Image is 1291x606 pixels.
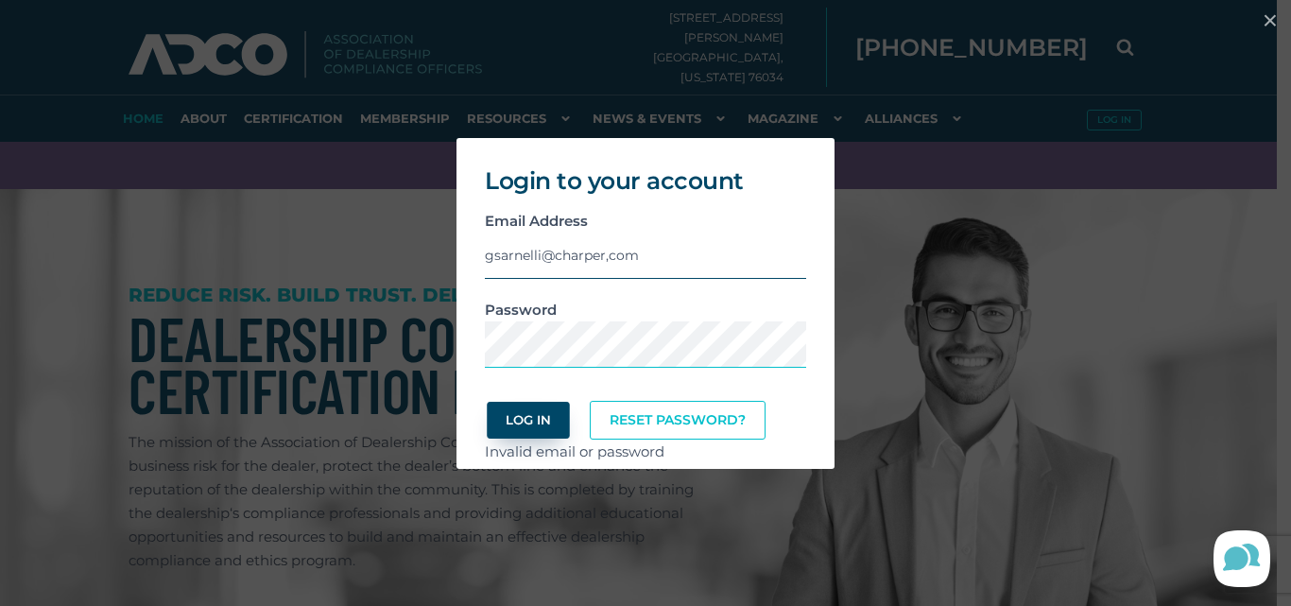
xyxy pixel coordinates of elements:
[590,401,766,440] a: Reset Password?
[485,440,806,463] div: Invalid email or password
[485,301,557,319] strong: Password
[485,166,806,195] h2: Login to your account
[1196,511,1291,606] iframe: Lucky Orange Messenger
[485,212,588,230] strong: Email Address
[487,402,569,439] button: Log In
